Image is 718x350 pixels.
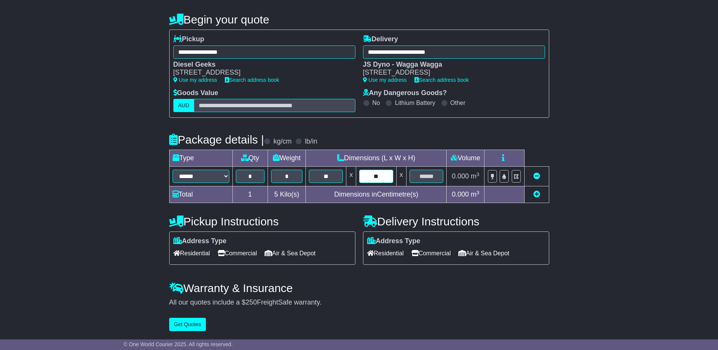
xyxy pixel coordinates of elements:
[169,150,232,167] td: Type
[173,69,348,77] div: [STREET_ADDRESS]
[173,99,195,112] label: AUD
[169,282,549,294] h4: Warranty & Insurance
[363,35,398,44] label: Delivery
[458,247,509,259] span: Air & Sea Depot
[265,247,316,259] span: Air & Sea Depot
[123,341,233,347] span: © One World Courier 2025. All rights reserved.
[274,191,278,198] span: 5
[173,35,204,44] label: Pickup
[306,186,447,203] td: Dimensions in Centimetre(s)
[173,89,218,97] label: Goods Value
[232,150,268,167] td: Qty
[477,172,480,177] sup: 3
[225,77,279,83] a: Search address book
[169,186,232,203] td: Total
[246,298,257,306] span: 250
[395,99,435,106] label: Lithium Battery
[169,298,549,307] div: All our quotes include a $ FreightSafe warranty.
[363,215,549,228] h4: Delivery Instructions
[471,191,480,198] span: m
[169,215,355,228] h4: Pickup Instructions
[396,167,406,186] td: x
[173,77,217,83] a: Use my address
[268,150,306,167] td: Weight
[268,186,306,203] td: Kilo(s)
[169,133,264,146] h4: Package details |
[218,247,257,259] span: Commercial
[452,172,469,180] span: 0.000
[173,237,227,245] label: Address Type
[363,77,407,83] a: Use my address
[533,191,540,198] a: Add new item
[363,69,537,77] div: [STREET_ADDRESS]
[471,172,480,180] span: m
[447,150,484,167] td: Volume
[346,167,356,186] td: x
[169,13,549,26] h4: Begin your quote
[450,99,466,106] label: Other
[173,247,210,259] span: Residential
[367,247,404,259] span: Residential
[411,247,451,259] span: Commercial
[169,318,206,331] button: Get Quotes
[414,77,469,83] a: Search address book
[372,99,380,106] label: No
[363,61,537,69] div: JS Dyno - Wagga Wagga
[363,89,447,97] label: Any Dangerous Goods?
[306,150,447,167] td: Dimensions (L x W x H)
[452,191,469,198] span: 0.000
[273,137,291,146] label: kg/cm
[367,237,421,245] label: Address Type
[533,172,540,180] a: Remove this item
[305,137,317,146] label: lb/in
[173,61,348,69] div: Diesel Geeks
[232,186,268,203] td: 1
[477,190,480,195] sup: 3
